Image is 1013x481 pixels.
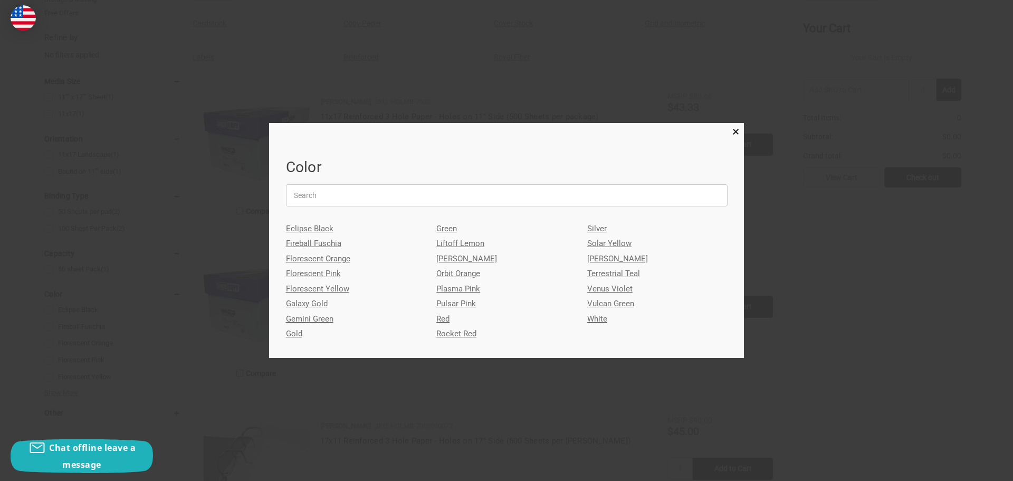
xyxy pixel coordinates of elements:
[286,266,426,281] a: Florescent Pink
[286,326,426,342] a: Gold
[587,296,728,312] a: Vulcan Green
[436,296,577,312] a: Pulsar Pink
[286,296,426,312] a: Galaxy Gold
[286,236,426,251] a: Fireball Fuschia
[286,281,426,297] a: Florescent Yellow
[286,156,728,178] h1: Color
[436,312,577,327] a: Red
[286,312,426,327] a: Gemini Green
[286,251,426,267] a: Florescent Orange
[926,452,1013,481] iframe: Google Customer Reviews
[587,312,728,327] a: White
[436,326,577,342] a: Rocket Red
[732,125,739,140] span: ×
[11,439,153,473] button: Chat offline leave a message
[730,126,741,137] a: Close
[286,221,426,237] a: Eclipse Black
[436,266,577,281] a: Orbit Orange
[436,236,577,251] a: Liftoff Lemon
[11,5,36,31] img: duty and tax information for United States
[587,266,728,281] a: Terrestrial Teal
[436,281,577,297] a: Plasma Pink
[49,442,136,470] span: Chat offline leave a message
[286,184,728,206] input: Search
[436,251,577,267] a: [PERSON_NAME]
[436,221,577,237] a: Green
[587,281,728,297] a: Venus Violet
[587,221,728,237] a: Silver
[587,236,728,251] a: Solar Yellow
[587,251,728,267] a: [PERSON_NAME]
